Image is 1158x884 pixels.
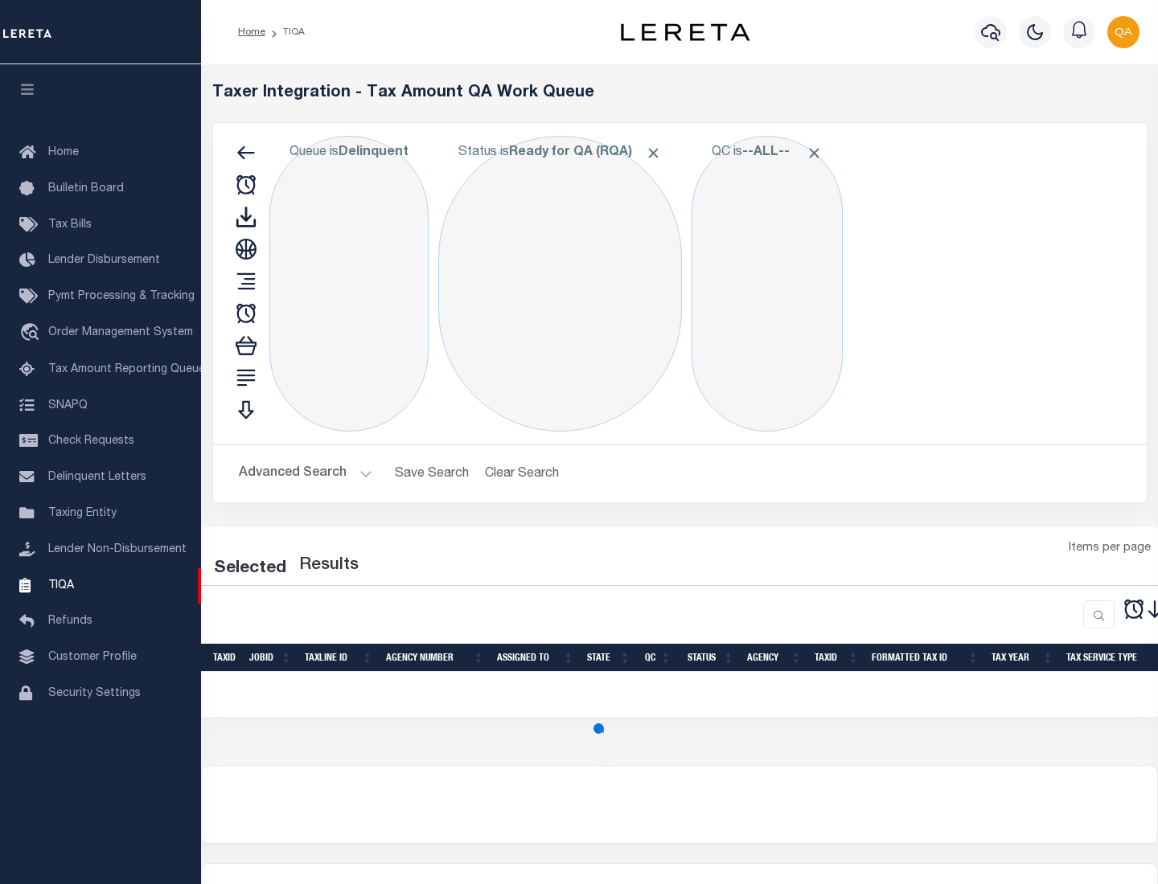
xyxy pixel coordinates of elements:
span: Pymt Processing & Tracking [48,291,195,302]
b: Delinquent [339,146,409,159]
th: JobID [243,644,298,672]
button: Clear Search [478,458,566,489]
th: Status [678,644,741,672]
li: TIQA [265,25,305,39]
th: TaxID [808,644,865,672]
div: Click to Edit [692,136,843,432]
th: Tax Year [985,644,1060,672]
span: Delinquent Letters [48,472,146,483]
th: TaxLine ID [298,644,380,672]
img: svg+xml;base64,PHN2ZyB4bWxucz0iaHR0cDovL3d3dy53My5vcmcvMjAwMC9zdmciIHBvaW50ZXItZXZlbnRzPSJub25lIi... [1107,16,1140,48]
th: Agency [741,644,808,672]
h5: Taxer Integration - Tax Amount QA Work Queue [212,84,1148,103]
span: Home [48,147,79,158]
label: Results [299,553,359,579]
div: Click to Edit [438,136,682,432]
span: Check Requests [48,436,134,447]
span: Refunds [48,616,92,627]
span: Click to Remove [806,145,823,162]
th: QC [637,644,678,672]
span: Security Settings [48,688,141,699]
th: Agency Number [380,644,491,672]
b: Ready for QA (RQA) [509,146,662,159]
div: Click to Edit [269,136,429,432]
span: Items per page [1069,540,1151,558]
a: Home [238,27,265,37]
span: SNAPQ [48,399,88,411]
span: Customer Profile [48,652,137,663]
th: TaxID [207,644,243,672]
i: travel_explore [19,323,45,344]
div: Selected [214,556,286,582]
img: logo-dark.svg [621,23,749,41]
span: TIQA [48,579,74,591]
span: Click to Remove [645,145,662,162]
span: Tax Amount Reporting Queue [48,364,205,375]
span: Order Management System [48,327,193,338]
button: Save Search [385,458,478,489]
b: --ALL-- [742,146,790,159]
span: Bulletin Board [48,183,124,194]
span: Lender Disbursement [48,255,160,266]
th: State [581,644,637,672]
span: Lender Non-Disbursement [48,544,187,555]
button: Advanced Search [239,458,372,489]
span: Tax Bills [48,219,92,231]
th: Formatted Tax ID [865,644,985,672]
th: Assigned To [491,644,581,672]
span: Taxing Entity [48,508,117,519]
